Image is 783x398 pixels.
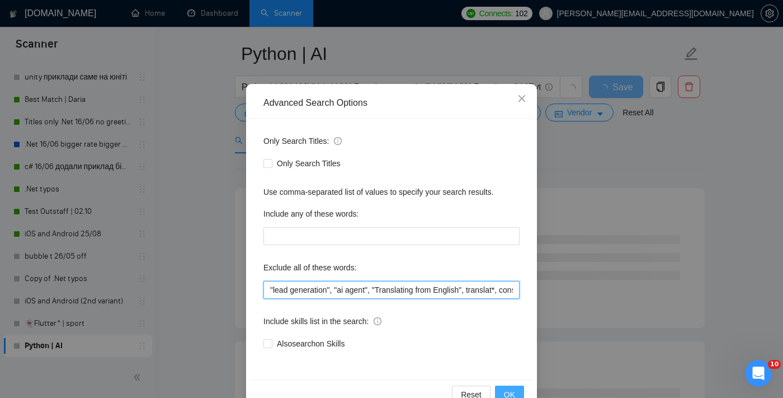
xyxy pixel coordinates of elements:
span: Only Search Titles: [263,135,342,147]
span: 10 [768,360,781,369]
span: info-circle [334,137,342,145]
div: Advanced Search Options [263,97,520,109]
label: Exclude all of these words: [263,259,357,277]
iframe: Intercom live chat [745,360,772,387]
span: info-circle [374,317,381,325]
label: Include any of these words: [263,205,359,223]
span: close [517,94,526,103]
span: Include skills list in the search: [263,315,381,327]
span: Only Search Titles [272,157,345,170]
div: Use comma-separated list of values to specify your search results. [263,186,520,198]
span: Also search on Skills [272,338,349,350]
button: Close [507,84,537,114]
